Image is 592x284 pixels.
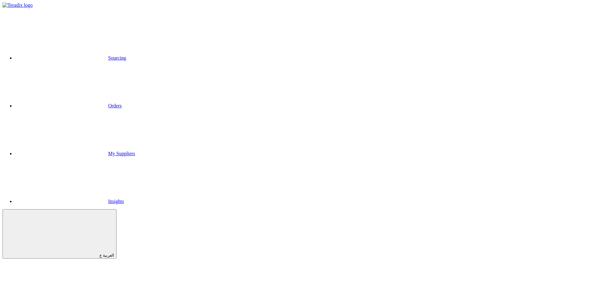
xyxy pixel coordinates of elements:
span: العربية [103,253,114,258]
button: العربية ع [2,209,117,259]
a: Sourcing [15,55,126,61]
a: Orders [15,103,122,108]
a: Insights [15,199,124,204]
span: ع [99,253,102,258]
a: My Suppliers [15,151,135,156]
img: Teradix logo [2,2,33,8]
